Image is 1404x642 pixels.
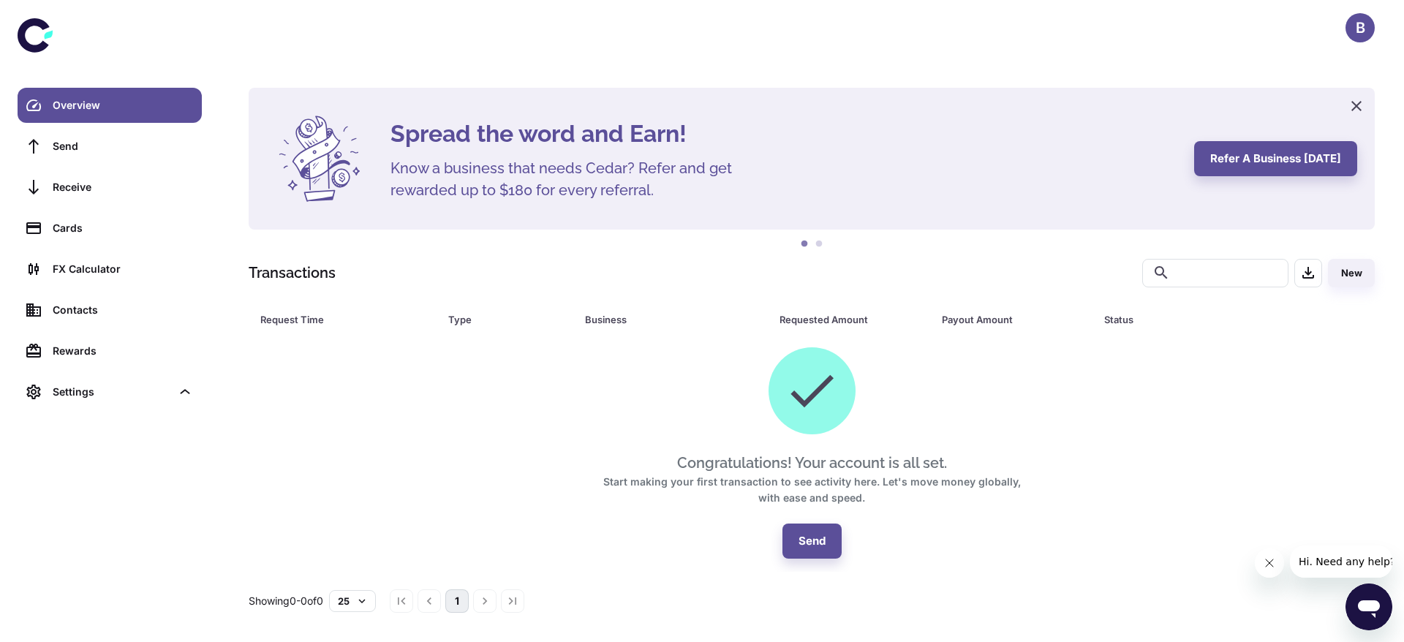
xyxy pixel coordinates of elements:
[53,261,193,277] div: FX Calculator
[942,309,1068,330] div: Payout Amount
[942,309,1087,330] span: Payout Amount
[782,524,842,559] button: Send
[18,170,202,205] a: Receive
[390,116,1177,151] h4: Spread the word and Earn!
[53,179,193,195] div: Receive
[448,309,548,330] div: Type
[18,129,202,164] a: Send
[445,589,469,613] button: page 1
[18,88,202,123] a: Overview
[780,309,905,330] div: Requested Amount
[388,589,526,613] nav: pagination navigation
[260,309,431,330] span: Request Time
[18,374,202,409] div: Settings
[448,309,567,330] span: Type
[1290,545,1392,578] iframe: Message from company
[53,343,193,359] div: Rewards
[592,474,1031,506] h6: Start making your first transaction to see activity here. Let's move money globally, with ease an...
[18,292,202,328] a: Contacts
[53,138,193,154] div: Send
[53,97,193,113] div: Overview
[812,237,826,252] button: 2
[18,211,202,246] a: Cards
[1104,309,1295,330] div: Status
[780,309,924,330] span: Requested Amount
[53,302,193,318] div: Contacts
[390,157,756,201] h5: Know a business that needs Cedar? Refer and get rewarded up to $180 for every referral.
[1194,141,1357,176] button: Refer a business [DATE]
[797,237,812,252] button: 1
[260,309,412,330] div: Request Time
[249,262,336,284] h1: Transactions
[249,593,323,609] p: Showing 0-0 of 0
[1328,259,1375,287] button: New
[1255,548,1284,578] iframe: Close message
[9,10,105,22] span: Hi. Need any help?
[53,384,171,400] div: Settings
[18,333,202,369] a: Rewards
[53,220,193,236] div: Cards
[329,590,376,612] button: 25
[18,252,202,287] a: FX Calculator
[1345,13,1375,42] button: B
[677,452,947,474] h5: Congratulations! Your account is all set.
[1104,309,1314,330] span: Status
[1345,584,1392,630] iframe: Button to launch messaging window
